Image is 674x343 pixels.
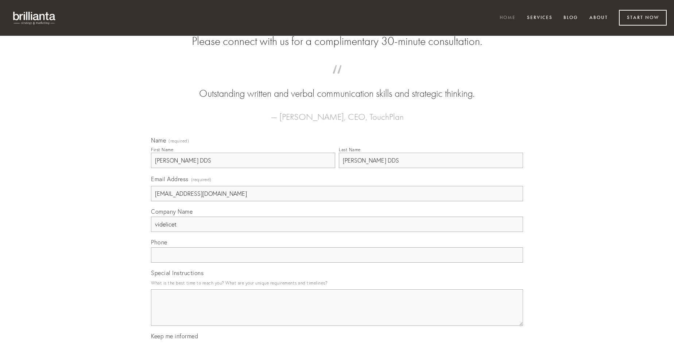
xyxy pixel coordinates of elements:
[7,7,62,28] img: brillianta - research, strategy, marketing
[585,12,613,24] a: About
[191,175,212,184] span: (required)
[151,208,193,215] span: Company Name
[163,101,511,124] figcaption: — [PERSON_NAME], CEO, TouchPlan
[339,147,361,152] div: Last Name
[151,34,523,48] h2: Please connect with us for a complimentary 30-minute consultation.
[151,278,523,288] p: What is the best time to reach you? What are your unique requirements and timelines?
[619,10,667,26] a: Start Now
[522,12,557,24] a: Services
[151,239,167,246] span: Phone
[495,12,520,24] a: Home
[168,139,189,143] span: (required)
[151,269,204,277] span: Special Instructions
[151,175,189,183] span: Email Address
[151,332,198,340] span: Keep me informed
[151,137,166,144] span: Name
[163,72,511,87] span: “
[163,72,511,101] blockquote: Outstanding written and verbal communication skills and strategic thinking.
[559,12,583,24] a: Blog
[151,147,173,152] div: First Name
